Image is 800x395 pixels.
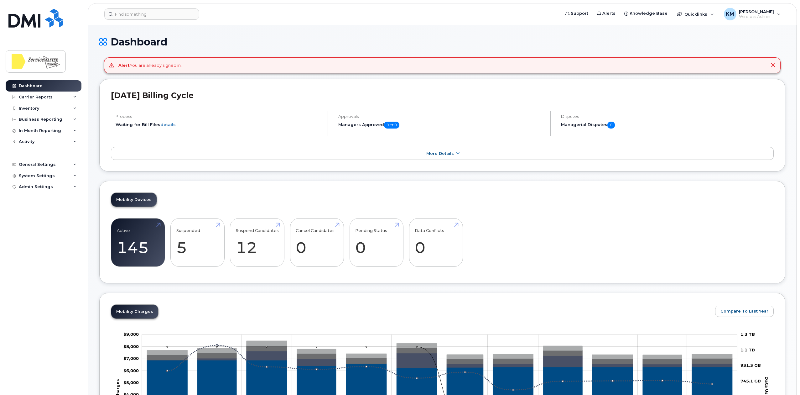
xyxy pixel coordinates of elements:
[123,344,139,349] g: $0
[123,356,139,361] tspan: $7,000
[123,332,139,337] g: $0
[123,344,139,349] tspan: $8,000
[720,308,768,314] span: Compare To Last Year
[740,363,761,368] tspan: 931.3 GB
[111,193,157,207] a: Mobility Devices
[561,122,774,129] h5: Managerial Disputes
[116,122,322,128] li: Waiting for Bill Files
[740,332,755,337] tspan: 1.3 TB
[415,222,457,263] a: Data Conflicts 0
[740,347,755,352] tspan: 1.1 TB
[338,122,545,129] h5: Managers Approved
[355,222,397,263] a: Pending Status 0
[123,368,139,373] tspan: $6,000
[118,62,182,68] div: You are already signed in.
[338,114,545,119] h4: Approvals
[99,36,785,47] h1: Dashboard
[561,114,774,119] h4: Disputes
[111,305,158,319] a: Mobility Charges
[426,151,454,156] span: More Details
[607,122,615,129] span: 0
[111,91,774,100] h2: [DATE] Billing Cycle
[123,380,139,385] tspan: $5,000
[236,222,279,263] a: Suspend Candidates 12
[123,356,139,361] g: $0
[740,378,761,383] tspan: 745.1 GB
[176,222,219,263] a: Suspended 5
[117,222,159,263] a: Active 145
[123,380,139,385] g: $0
[384,122,399,129] span: 0 of 0
[118,63,130,68] strong: Alert
[715,306,774,317] button: Compare To Last Year
[123,332,139,337] tspan: $9,000
[116,114,322,119] h4: Process
[160,122,176,127] a: details
[123,368,139,373] g: $0
[147,345,732,364] g: Features
[296,222,338,263] a: Cancel Candidates 0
